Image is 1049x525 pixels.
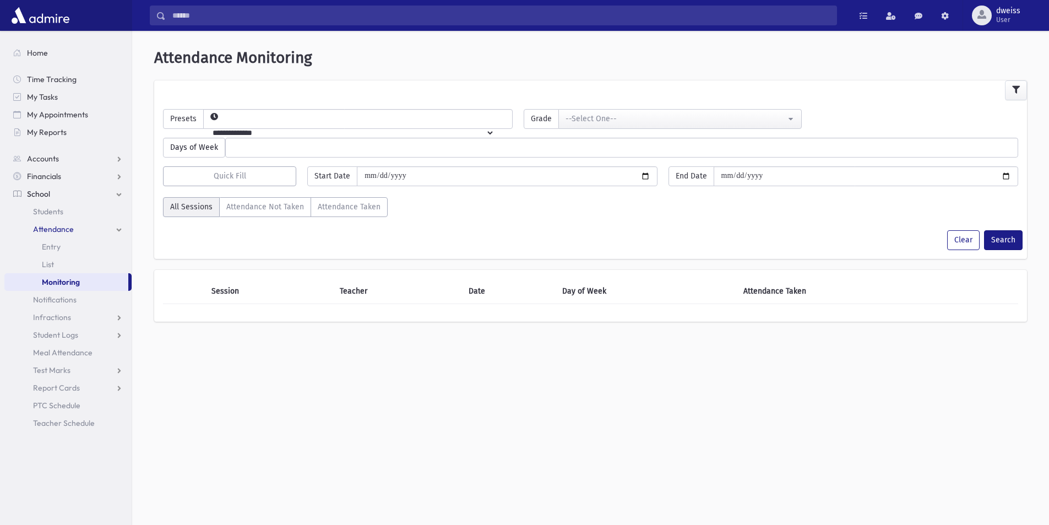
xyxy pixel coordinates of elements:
span: Home [27,48,48,58]
label: All Sessions [163,197,220,217]
span: Report Cards [33,383,80,393]
a: Test Marks [4,361,132,379]
th: Day of Week [556,279,736,304]
th: Teacher [333,279,462,304]
a: Student Logs [4,326,132,344]
input: Search [166,6,836,25]
label: Attendance Taken [311,197,388,217]
span: Quick Fill [214,171,246,181]
a: Meal Attendance [4,344,132,361]
a: Infractions [4,308,132,326]
span: Student Logs [33,330,78,340]
span: My Reports [27,127,67,137]
a: Notifications [4,291,132,308]
span: Accounts [27,154,59,164]
span: Time Tracking [27,74,77,84]
button: Search [984,230,1023,250]
span: Notifications [33,295,77,305]
span: Financials [27,171,61,181]
a: PTC Schedule [4,397,132,414]
a: My Reports [4,123,132,141]
th: Date [462,279,556,304]
span: Attendance [33,224,74,234]
a: Monitoring [4,273,128,291]
span: List [42,259,54,269]
span: Grade [524,109,559,129]
a: Students [4,203,132,220]
span: User [996,15,1020,24]
a: Home [4,44,132,62]
a: School [4,185,132,203]
span: School [27,189,50,199]
span: Entry [42,242,61,252]
th: Attendance Taken [737,279,977,304]
span: Students [33,207,63,217]
a: My Tasks [4,88,132,106]
span: Monitoring [42,277,80,287]
span: Test Marks [33,365,70,375]
span: Teacher Schedule [33,418,95,428]
a: List [4,256,132,273]
img: AdmirePro [9,4,72,26]
span: My Appointments [27,110,88,120]
a: Report Cards [4,379,132,397]
button: --Select One-- [558,109,801,129]
th: Session [205,279,334,304]
span: My Tasks [27,92,58,102]
label: Attendance Not Taken [219,197,311,217]
span: Infractions [33,312,71,322]
a: Accounts [4,150,132,167]
span: Start Date [307,166,357,186]
span: Days of Week [163,138,225,158]
span: Presets [163,109,204,129]
a: Teacher Schedule [4,414,132,432]
a: My Appointments [4,106,132,123]
a: Time Tracking [4,71,132,88]
div: --Select One-- [566,113,785,125]
div: AttTaken [163,197,388,221]
a: Financials [4,167,132,185]
span: dweiss [996,7,1020,15]
span: PTC Schedule [33,400,80,410]
button: Clear [947,230,980,250]
a: Attendance [4,220,132,238]
span: Meal Attendance [33,348,93,358]
span: End Date [668,166,714,186]
button: Quick Fill [163,166,296,186]
span: Attendance Monitoring [154,48,312,67]
a: Entry [4,238,132,256]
